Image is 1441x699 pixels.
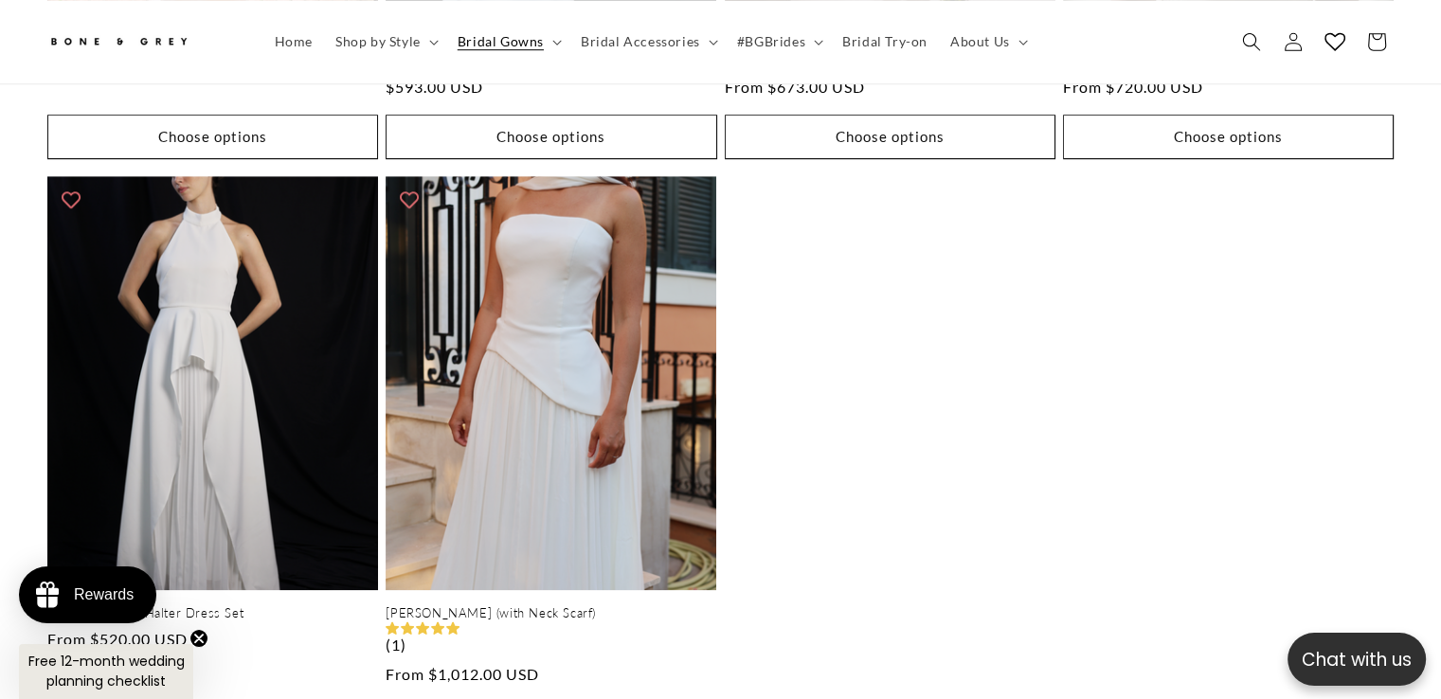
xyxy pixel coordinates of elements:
[737,33,805,50] span: #BGBrides
[1063,115,1394,159] button: Choose options
[446,22,569,62] summary: Bridal Gowns
[19,644,193,699] div: Free 12-month wedding planning checklistClose teaser
[725,115,1055,159] button: Choose options
[1288,633,1426,686] button: Open chatbox
[41,19,244,64] a: Bone and Grey Bridal
[1288,646,1426,673] p: Chat with us
[458,33,544,50] span: Bridal Gowns
[726,22,831,62] summary: #BGBrides
[263,22,324,62] a: Home
[52,181,90,219] button: Add to wishlist
[581,33,700,50] span: Bridal Accessories
[74,586,134,603] div: Rewards
[569,22,726,62] summary: Bridal Accessories
[831,22,939,62] a: Bridal Try-on
[950,33,1010,50] span: About Us
[47,115,378,159] button: Choose options
[324,22,446,62] summary: Shop by Style
[47,27,189,58] img: Bone and Grey Bridal
[386,605,716,621] a: [PERSON_NAME] (with Neck Scarf)
[28,652,185,690] span: Free 12-month wedding planning checklist
[842,33,928,50] span: Bridal Try-on
[47,605,378,621] a: Juniper 2-Piece Halter Dress Set
[275,33,313,50] span: Home
[335,33,421,50] span: Shop by Style
[1231,21,1272,63] summary: Search
[189,629,208,648] button: Close teaser
[390,181,428,219] button: Add to wishlist
[386,115,716,159] button: Choose options
[939,22,1036,62] summary: About Us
